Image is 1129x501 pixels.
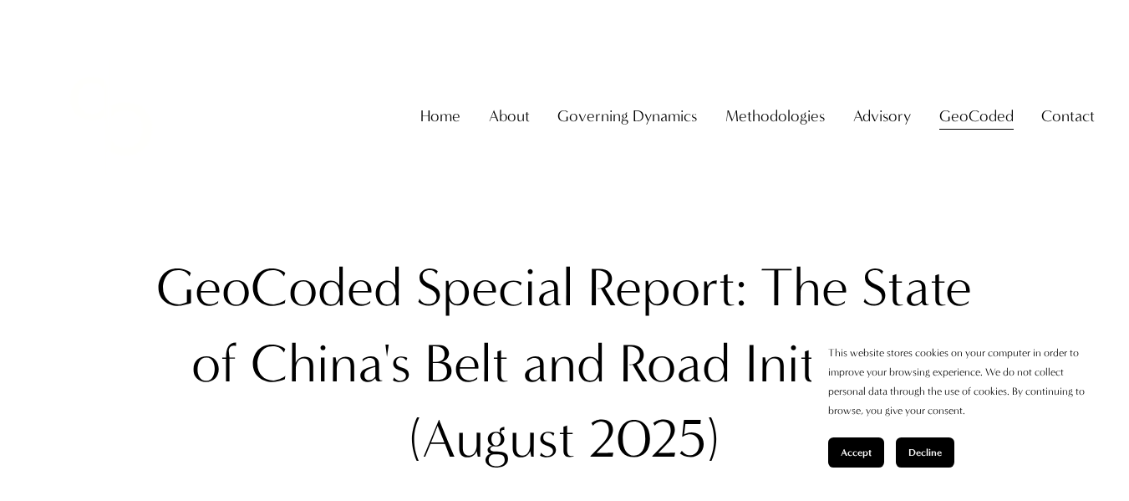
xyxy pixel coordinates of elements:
a: folder dropdown [1041,100,1095,132]
p: This website stores cookies on your computer in order to improve your browsing experience. We do ... [828,344,1096,421]
div: Belt [425,326,509,401]
div: China's [251,326,411,401]
span: Decline [908,447,942,458]
img: Christopher Sanchez &amp; Co. [34,39,188,193]
div: GeoCoded [156,250,403,325]
div: State [862,250,972,325]
a: folder dropdown [557,100,697,132]
span: About [489,102,530,131]
a: folder dropdown [489,100,530,132]
div: The [760,250,848,325]
div: 2025) [588,401,720,477]
a: folder dropdown [725,100,825,132]
button: Decline [896,437,954,468]
span: GeoCoded [939,102,1014,131]
a: Home [420,100,460,132]
div: of [191,326,237,401]
span: Contact [1041,102,1095,131]
div: Road [619,326,731,401]
a: folder dropdown [853,100,911,132]
span: Advisory [853,102,911,131]
span: Governing Dynamics [557,102,697,131]
a: folder dropdown [939,100,1014,132]
span: Accept [841,447,872,458]
div: Report: [587,250,747,325]
span: Methodologies [725,102,825,131]
div: Special [416,250,574,325]
div: and [522,326,606,401]
section: Cookie banner [811,327,1112,484]
div: Initiative [745,326,937,401]
div: (August [409,401,575,477]
button: Accept [828,437,884,468]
